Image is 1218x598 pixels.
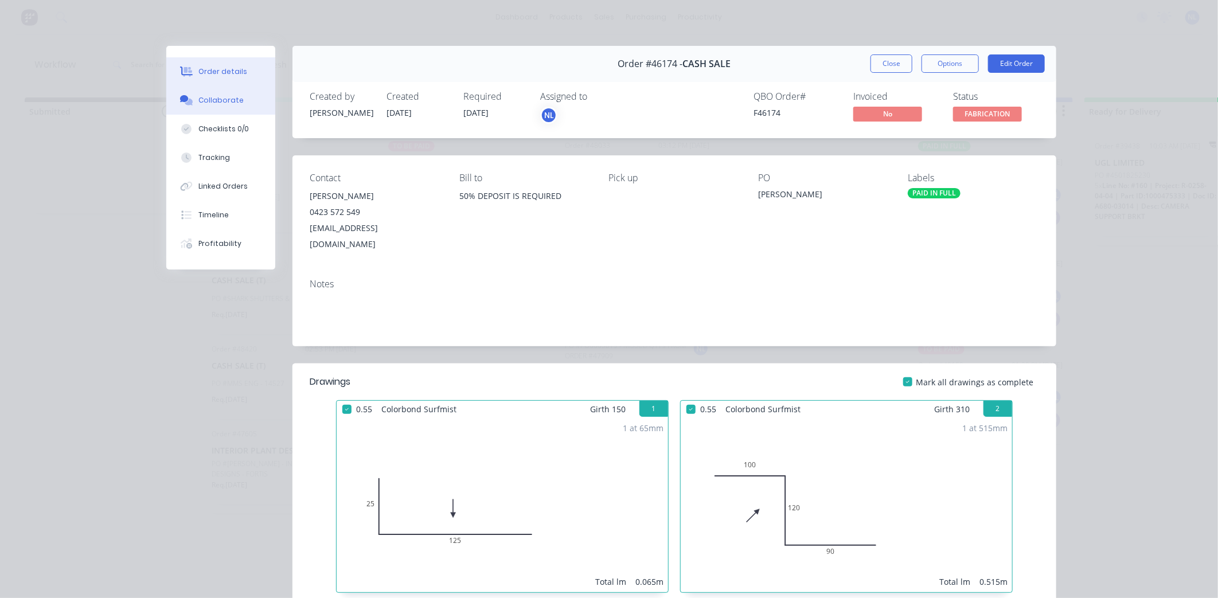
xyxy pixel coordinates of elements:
[198,153,230,163] div: Tracking
[198,239,241,249] div: Profitability
[609,173,740,183] div: Pick up
[962,422,1008,434] div: 1 at 515mm
[639,401,668,417] button: 1
[377,401,461,417] span: Colorbond Surfmist
[696,401,721,417] span: 0.55
[953,107,1022,124] button: FABRICATION
[618,58,683,69] span: Order #46174 -
[166,143,275,172] button: Tracking
[463,91,526,102] div: Required
[595,576,626,588] div: Total lm
[916,376,1033,388] span: Mark all drawings as complete
[681,417,1012,592] div: 0100120901 at 515mmTotal lm0.515m
[870,54,912,73] button: Close
[983,401,1012,417] button: 2
[953,91,1039,102] div: Status
[953,107,1022,121] span: FABRICATION
[922,54,979,73] button: Options
[198,124,249,134] div: Checklists 0/0
[166,172,275,201] button: Linked Orders
[198,95,244,105] div: Collaborate
[853,91,939,102] div: Invoiced
[459,188,591,204] div: 50% DEPOSIT IS REQUIRED
[166,86,275,115] button: Collaborate
[310,220,441,252] div: [EMAIL_ADDRESS][DOMAIN_NAME]
[758,173,889,183] div: PO
[590,401,626,417] span: Girth 150
[754,107,840,119] div: F46174
[352,401,377,417] span: 0.55
[310,188,441,252] div: [PERSON_NAME]0423 572 549[EMAIL_ADDRESS][DOMAIN_NAME]
[988,54,1045,73] button: Edit Order
[754,91,840,102] div: QBO Order #
[310,91,373,102] div: Created by
[166,57,275,86] button: Order details
[721,401,805,417] span: Colorbond Surfmist
[908,188,961,198] div: PAID IN FULL
[198,67,247,77] div: Order details
[310,107,373,119] div: [PERSON_NAME]
[337,417,668,592] div: 0251251 at 65mmTotal lm0.065m
[166,229,275,258] button: Profitability
[387,91,450,102] div: Created
[198,181,248,191] div: Linked Orders
[758,188,889,204] div: [PERSON_NAME]
[979,576,1008,588] div: 0.515m
[310,173,441,183] div: Contact
[908,173,1039,183] div: Labels
[459,188,591,225] div: 50% DEPOSIT IS REQUIRED
[463,107,489,118] span: [DATE]
[853,107,922,121] span: No
[683,58,731,69] span: CASH SALE
[310,375,350,389] div: Drawings
[310,279,1039,290] div: Notes
[198,210,229,220] div: Timeline
[166,201,275,229] button: Timeline
[310,204,441,220] div: 0423 572 549
[310,188,441,204] div: [PERSON_NAME]
[939,576,970,588] div: Total lm
[540,91,655,102] div: Assigned to
[166,115,275,143] button: Checklists 0/0
[635,576,663,588] div: 0.065m
[540,107,557,124] button: NL
[623,422,663,434] div: 1 at 65mm
[459,173,591,183] div: Bill to
[387,107,412,118] span: [DATE]
[934,401,970,417] span: Girth 310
